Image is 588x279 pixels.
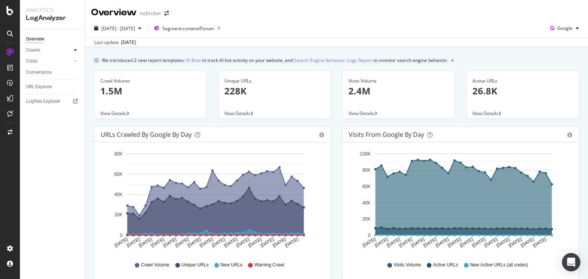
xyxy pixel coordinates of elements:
[557,25,573,31] span: Google
[113,237,129,248] text: [DATE]
[349,148,570,255] svg: A chart.
[101,131,192,138] div: URLs Crawled by Google by day
[211,237,226,248] text: [DATE]
[101,25,135,32] span: [DATE] - [DATE]
[26,35,79,43] a: Overview
[164,11,169,16] div: arrow-right-arrow-left
[567,132,572,138] div: gear
[174,237,189,248] text: [DATE]
[114,151,122,157] text: 80K
[363,200,371,206] text: 40K
[162,237,178,248] text: [DATE]
[100,110,126,117] span: View Details
[121,39,136,46] div: [DATE]
[363,168,371,173] text: 80K
[151,22,224,34] button: Segment:content/Forum
[459,237,474,248] text: [DATE]
[114,172,122,177] text: 60K
[26,6,78,14] div: Analytics
[368,233,371,238] text: 0
[235,237,250,248] text: [DATE]
[114,212,122,218] text: 20K
[101,148,322,255] svg: A chart.
[394,262,421,268] span: Visits Volume
[26,97,79,105] a: Logfiles Explorer
[410,237,426,248] text: [DATE]
[472,78,573,84] div: Active URLs
[470,262,528,268] span: New Active URLs (all codes)
[26,68,52,76] div: Conversions
[224,84,325,97] p: 228K
[562,253,580,271] div: Open Intercom Messenger
[449,55,456,66] button: close banner
[434,237,450,248] text: [DATE]
[94,56,579,64] div: info banner
[360,151,371,157] text: 100K
[26,46,72,54] a: Crawls
[91,22,144,34] button: [DATE] - [DATE]
[495,237,511,248] text: [DATE]
[472,110,498,117] span: View Details
[141,262,169,268] span: Crawl Volume
[422,237,438,248] text: [DATE]
[361,237,377,248] text: [DATE]
[100,84,201,97] p: 1.5M
[260,237,275,248] text: [DATE]
[348,78,449,84] div: Visits Volume
[94,39,136,46] div: Last update
[102,56,448,64] div: We introduced 2 new report templates: to track AI bot activity on your website, and to monitor se...
[224,78,325,84] div: Unique URLs
[363,216,371,222] text: 20K
[447,237,462,248] text: [DATE]
[26,46,40,54] div: Crawls
[220,262,242,268] span: New URLs
[181,262,209,268] span: Unique URLs
[223,237,238,248] text: [DATE]
[186,237,202,248] text: [DATE]
[224,110,250,117] span: View Details
[348,84,449,97] p: 2.4M
[199,237,214,248] text: [DATE]
[162,25,214,32] span: Segment: content/Forum
[520,237,535,248] text: [DATE]
[247,237,263,248] text: [DATE]
[386,237,401,248] text: [DATE]
[26,57,38,65] div: Visits
[294,56,372,64] a: Search Engine Behavior: Logs Report
[26,83,79,91] a: URL Explorer
[186,56,201,64] a: AI Bots
[120,233,122,238] text: 0
[100,78,201,84] div: Crawl Volume
[349,131,424,138] div: Visits from Google by day
[26,97,60,105] div: Logfiles Explorer
[508,237,523,248] text: [DATE]
[126,237,141,248] text: [DATE]
[91,6,137,19] div: Overview
[26,35,44,43] div: Overview
[433,262,458,268] span: Active URLs
[472,84,573,97] p: 26.8K
[471,237,487,248] text: [DATE]
[150,237,165,248] text: [DATE]
[26,57,72,65] a: Visits
[284,237,299,248] text: [DATE]
[363,184,371,189] text: 60K
[254,262,284,268] span: Warning Crawl
[374,237,389,248] text: [DATE]
[26,83,52,91] div: URL Explorer
[140,10,161,17] div: nobroker
[114,192,122,197] text: 40K
[483,237,498,248] text: [DATE]
[532,237,547,248] text: [DATE]
[26,14,78,23] div: LogAnalyzer
[272,237,287,248] text: [DATE]
[26,68,79,76] a: Conversions
[138,237,153,248] text: [DATE]
[547,22,582,34] button: Google
[348,110,374,117] span: View Details
[398,237,413,248] text: [DATE]
[319,132,324,138] div: gear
